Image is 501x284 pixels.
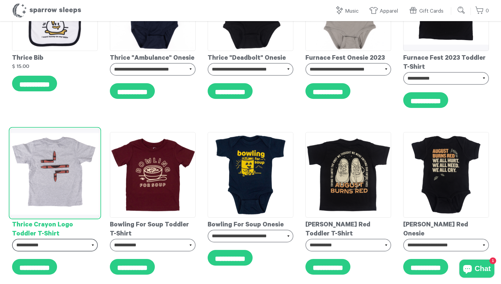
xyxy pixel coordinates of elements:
div: Bowling For Soup Onesie [208,218,293,230]
img: BowlingForSoup-ToddlerT-shirt_grande.png [110,132,196,218]
inbox-online-store-chat: Shopify online store chat [458,260,496,279]
img: AugustBurnsRed-Onesie_grande.png [403,132,489,218]
div: [PERSON_NAME] Red Toddler T-Shirt [305,218,391,239]
div: [PERSON_NAME] Red Onesie [403,218,489,239]
div: Furnace Fest 2023 Toddler T-Shirt [403,51,489,72]
a: Gift Cards [409,5,446,18]
img: AugustBurnsRed-ToddlerT-shirt-Back_grande.png [305,132,391,218]
img: BowlingForSoup-Onesie_grande.jpg [208,132,293,218]
a: Apparel [369,5,401,18]
div: Bowling For Soup Toddler T-Shirt [110,218,196,239]
div: Furnace Fest Onesie 2023 [305,51,391,63]
strong: $ 15.00 [12,64,29,69]
div: Thrice Crayon Logo Toddler T-Shirt [12,218,98,239]
img: Thrice-ToddlerTeeBack_grande.png [10,129,99,218]
a: 0 [475,5,489,17]
input: Submit [455,4,467,16]
a: Music [335,5,362,18]
h1: Sparrow Sleeps [12,3,81,18]
div: Thrice Bib [12,51,98,63]
div: Thrice "Ambulance" Onesie [110,51,196,63]
div: Thrice "Deadbolt" Onesie [208,51,293,63]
